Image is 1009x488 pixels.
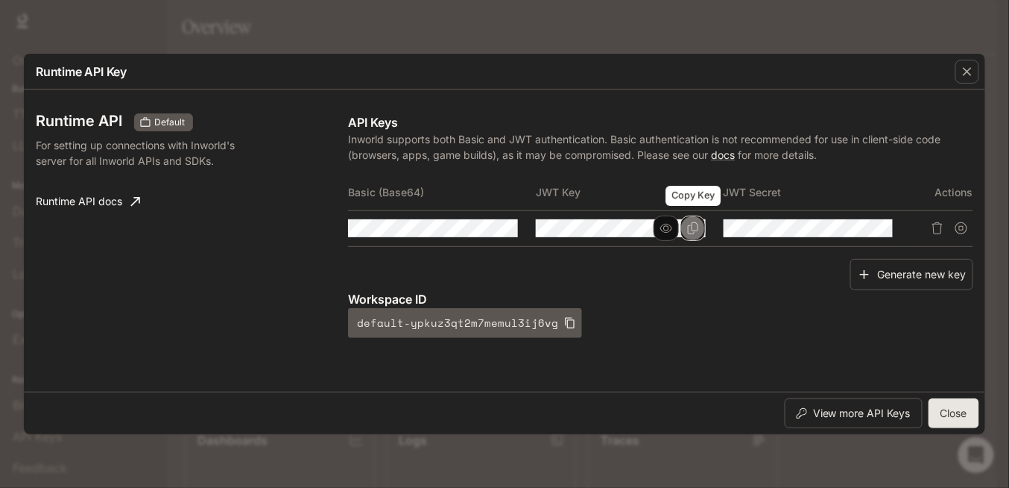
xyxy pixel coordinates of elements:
[134,113,193,131] div: These keys will apply to your current workspace only
[949,216,973,240] button: Suspend API key
[680,216,706,241] button: Copy Key
[148,116,191,129] span: Default
[536,175,724,210] th: JWT Key
[911,175,973,210] th: Actions
[724,175,911,210] th: JWT Secret
[348,308,582,338] button: default-ypkuz3qt2m7memul3ij6vg
[711,148,735,161] a: docs
[36,63,127,81] p: Runtime API Key
[348,131,973,163] p: Inworld supports both Basic and JWT authentication. Basic authentication is not recommended for u...
[850,259,973,291] button: Generate new key
[348,175,536,210] th: Basic (Base64)
[348,290,973,308] p: Workspace ID
[785,398,923,428] button: View more API Keys
[929,398,979,428] button: Close
[926,216,949,240] button: Delete API key
[30,187,146,216] a: Runtime API docs
[348,113,973,131] p: API Keys
[36,113,122,128] h3: Runtime API
[36,137,261,169] p: For setting up connections with Inworld's server for all Inworld APIs and SDKs.
[665,186,721,206] div: Copy Key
